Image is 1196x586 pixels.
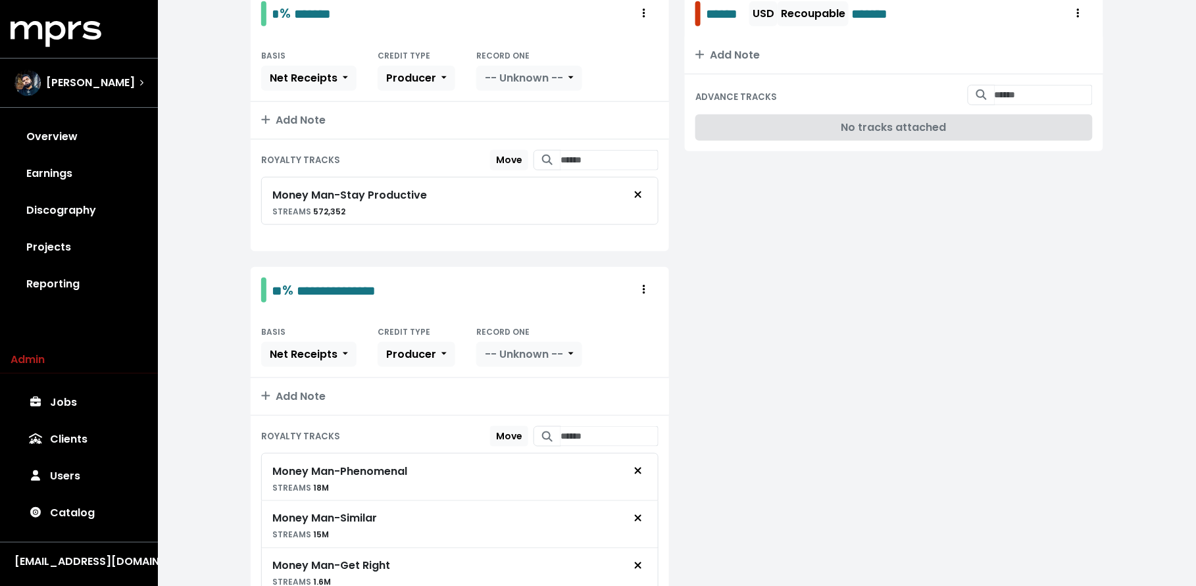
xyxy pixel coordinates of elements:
input: Search for tracks by title and link them to this advance [995,85,1093,105]
span: Edit value [272,284,282,297]
a: Jobs [11,384,147,421]
small: 18M [272,482,329,493]
input: Search for tracks by title and link them to this royalty [561,426,659,447]
small: CREDIT TYPE [378,326,430,337]
span: Producer [386,70,436,85]
span: Recoupable [781,6,845,21]
small: ADVANCE TRACKS [695,91,777,103]
button: Producer [378,342,455,367]
a: Projects [11,229,147,266]
button: Move [490,426,528,447]
span: [PERSON_NAME] [46,75,135,91]
span: Edit value [294,7,331,20]
div: [EMAIL_ADDRESS][DOMAIN_NAME] [14,554,143,570]
span: USD [753,6,774,21]
button: Add Note [685,37,1103,74]
span: Net Receipts [270,347,337,362]
img: The selected account / producer [14,70,41,96]
button: Add Note [251,102,669,139]
input: Search for tracks by title and link them to this royalty [561,150,659,170]
a: Discography [11,192,147,229]
span: % [282,281,293,299]
small: 15M [272,529,329,541]
div: Money Man - Stay Productive [272,187,427,203]
small: BASIS [261,326,286,337]
small: ROYALTY TRACKS [261,430,340,443]
span: % [280,4,291,22]
div: Money Man - Similar [272,511,377,527]
button: USD [749,1,778,26]
small: BASIS [261,50,286,61]
a: mprs logo [11,26,101,41]
span: Net Receipts [270,70,337,85]
button: Net Receipts [261,66,357,91]
button: Recoupable [778,1,849,26]
small: RECORD ONE [476,50,530,61]
span: Add Note [261,112,326,128]
span: -- Unknown -- [485,70,563,85]
span: STREAMS [272,206,311,217]
a: Clients [11,421,147,458]
span: Producer [386,347,436,362]
button: Net Receipts [261,342,357,367]
small: CREDIT TYPE [378,50,430,61]
button: Move [490,150,528,170]
div: No tracks attached [695,114,1093,141]
small: ROYALTY TRACKS [261,154,340,166]
span: Edit value [272,7,280,20]
span: Move [496,429,522,443]
button: Royalty administration options [1064,1,1093,26]
button: Royalty administration options [630,278,659,303]
div: Money Man - Get Right [272,558,390,574]
button: -- Unknown -- [476,342,582,367]
button: Remove royalty target [624,554,653,579]
span: STREAMS [272,529,311,541]
button: Add Note [251,378,669,415]
div: Money Man - Phenomenal [272,464,407,479]
a: Catalog [11,495,147,531]
button: Producer [378,66,455,91]
span: Move [496,153,522,166]
a: Earnings [11,155,147,192]
button: Royalty administration options [630,1,659,26]
a: Users [11,458,147,495]
button: [EMAIL_ADDRESS][DOMAIN_NAME] [11,553,147,570]
a: Overview [11,118,147,155]
span: STREAMS [272,482,311,493]
button: Remove royalty target [624,183,653,208]
span: Edit value [297,284,376,297]
a: Reporting [11,266,147,303]
button: Remove royalty target [624,506,653,531]
span: -- Unknown -- [485,347,563,362]
span: Add Note [695,47,760,62]
small: RECORD ONE [476,326,530,337]
button: -- Unknown -- [476,66,582,91]
span: Add Note [261,389,326,404]
small: 572,352 [272,206,345,217]
button: Remove royalty target [624,459,653,484]
span: Edit value [851,4,911,24]
span: Edit value [706,4,747,24]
